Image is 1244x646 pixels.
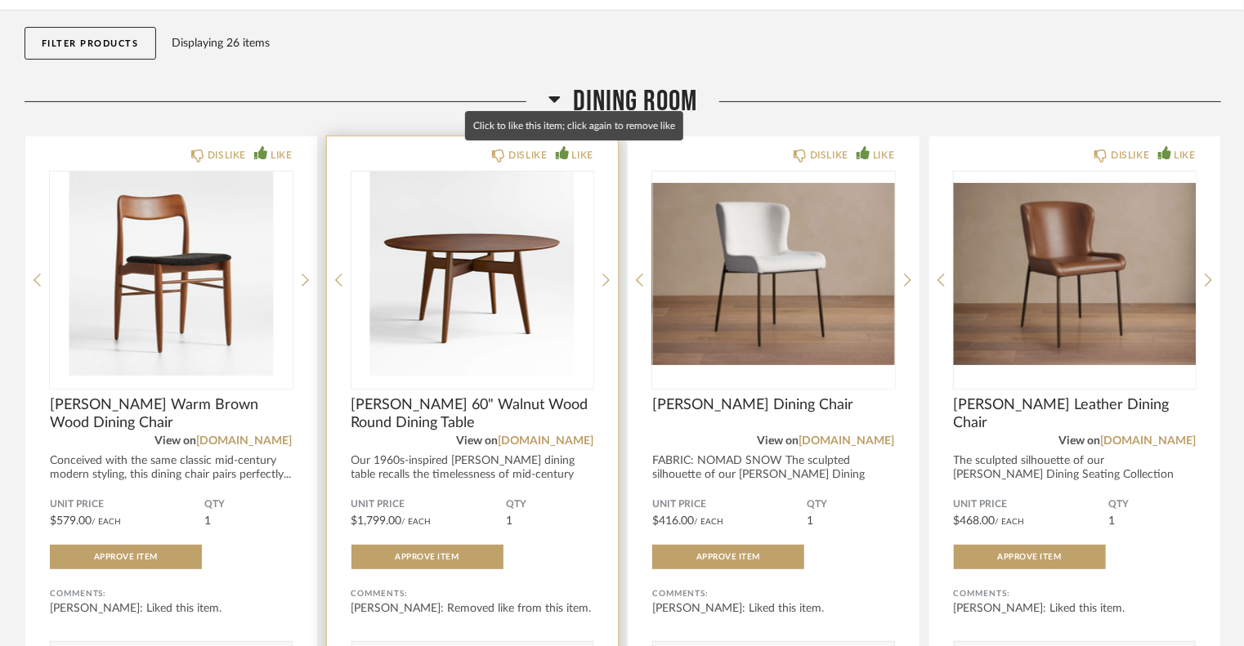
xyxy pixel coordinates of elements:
a: [DOMAIN_NAME] [799,435,895,447]
div: 0 [652,172,895,376]
span: $579.00 [50,515,92,527]
span: / Each [402,518,432,526]
span: $468.00 [954,515,996,527]
span: [PERSON_NAME] Warm Brown Wood Dining Chair [50,396,293,432]
img: undefined [50,172,293,376]
span: Approve Item [94,553,158,561]
div: Displaying 26 items [172,34,1214,52]
span: QTY [1108,498,1196,511]
div: Conceived with the same classic mid-century modern styling, this dining chair pairs perfectly... [50,454,293,482]
div: 0 [351,172,594,376]
span: Approve Item [998,553,1062,561]
span: Approve Item [696,553,760,561]
button: Approve Item [652,545,804,569]
a: [DOMAIN_NAME] [197,435,293,447]
span: Unit Price [351,498,507,511]
div: DISLIKE [810,147,848,163]
span: Dining Room [573,84,697,119]
div: LIKE [873,147,894,163]
span: 1 [1108,515,1115,527]
div: The sculpted silhouette of our [PERSON_NAME] Dining Seating Collection embraces you with its eleg... [954,454,1197,496]
div: LIKE [572,147,593,163]
span: Unit Price [954,498,1109,511]
span: / Each [92,518,121,526]
a: [DOMAIN_NAME] [1100,435,1196,447]
span: / Each [996,518,1025,526]
div: FABRIC: NOMAD SNOW The sculpted silhouette of our [PERSON_NAME] Dining Seating Collec... [652,454,895,496]
span: View on [1058,435,1100,447]
span: [PERSON_NAME] Leather Dining Chair [954,396,1197,432]
span: 1 [808,515,814,527]
img: undefined [351,172,594,376]
button: Approve Item [351,545,503,569]
div: Comments: [954,586,1197,602]
div: LIKE [271,147,292,163]
span: 1 [506,515,512,527]
button: Filter Products [25,27,156,60]
div: [PERSON_NAME]: Liked this item. [954,600,1197,617]
div: [PERSON_NAME]: Liked this item. [652,600,895,617]
div: DISLIKE [1111,147,1149,163]
span: $1,799.00 [351,515,402,527]
span: / Each [694,518,723,526]
span: Unit Price [652,498,808,511]
div: DISLIKE [508,147,547,163]
span: 1 [205,515,212,527]
div: [PERSON_NAME]: Removed like from this item. [351,600,594,617]
div: [PERSON_NAME]: Liked this item. [50,600,293,617]
span: [PERSON_NAME] 60" Walnut Wood Round Dining Table [351,396,594,432]
span: QTY [506,498,593,511]
div: Comments: [50,586,293,602]
div: LIKE [1175,147,1196,163]
div: 0 [50,172,293,376]
div: Comments: [351,586,594,602]
a: [DOMAIN_NAME] [498,435,593,447]
div: DISLIKE [208,147,246,163]
span: $416.00 [652,515,694,527]
img: undefined [954,172,1197,376]
div: Comments: [652,586,895,602]
span: QTY [205,498,293,511]
span: View on [155,435,197,447]
span: Approve Item [396,553,459,561]
span: View on [758,435,799,447]
span: Unit Price [50,498,205,511]
button: Approve Item [954,545,1106,569]
button: Approve Item [50,545,202,569]
div: Our 1960s-inspired [PERSON_NAME] dining table recalls the timelessness of mid-century design with... [351,454,594,496]
img: undefined [652,172,895,376]
div: 0 [954,172,1197,376]
span: QTY [808,498,895,511]
span: [PERSON_NAME] Dining Chair [652,396,895,414]
span: View on [456,435,498,447]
